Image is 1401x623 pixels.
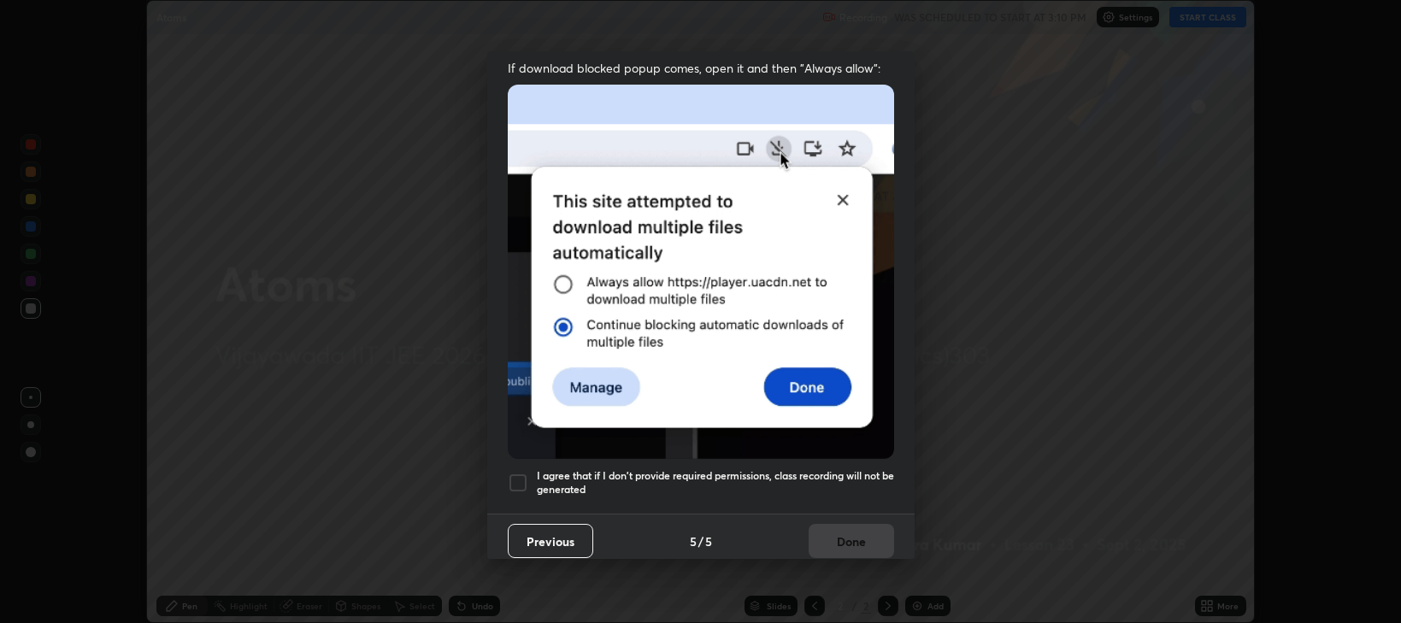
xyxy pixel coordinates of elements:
h4: 5 [705,532,712,550]
button: Previous [508,524,593,558]
h4: 5 [690,532,697,550]
span: If download blocked popup comes, open it and then "Always allow": [508,60,894,76]
h4: / [698,532,703,550]
img: downloads-permission-blocked.gif [508,85,894,458]
h5: I agree that if I don't provide required permissions, class recording will not be generated [537,469,894,496]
